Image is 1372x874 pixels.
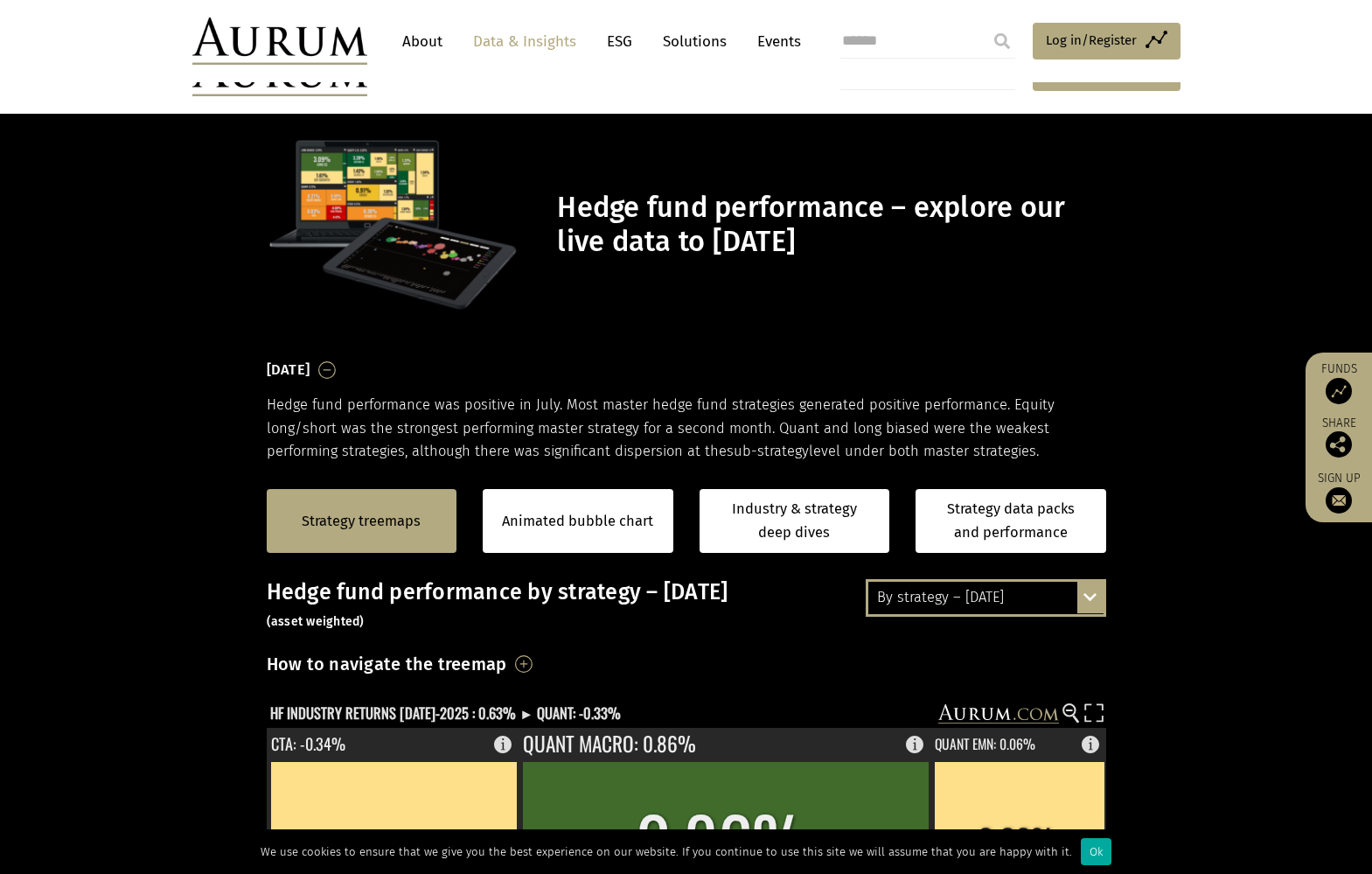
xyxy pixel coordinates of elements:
div: Share [1314,417,1363,458]
img: Sign up to our newsletter [1326,487,1352,514]
p: Hedge fund performance was positive in July. Most master hedge fund strategies generated positive... [267,394,1106,463]
img: Access Funds [1326,378,1352,404]
small: (asset weighted) [267,614,365,629]
h1: Hedge fund performance – explore our live data to [DATE] [557,191,1101,259]
span: Log in/Register [1046,30,1137,51]
a: Animated bubble chart [502,510,653,533]
a: Log in/Register [1033,23,1180,59]
input: Submit [985,24,1020,59]
div: Ok [1081,838,1111,865]
a: Industry & strategy deep dives [700,489,890,553]
div: By strategy – [DATE] [868,582,1104,613]
a: Strategy treemaps [302,510,421,533]
a: Solutions [654,25,735,58]
a: Data & Insights [464,25,585,58]
a: Sign up [1314,471,1363,514]
a: ESG [598,25,641,58]
a: Funds [1314,361,1363,404]
img: Share this post [1326,431,1352,458]
a: About [393,25,451,58]
span: sub-strategy [727,443,809,459]
h3: [DATE] [267,357,310,383]
h3: Hedge fund performance by strategy – [DATE] [267,579,1106,632]
a: Strategy data packs and performance [916,489,1106,553]
h3: How to navigate the treemap [267,649,507,679]
a: Events [749,25,801,58]
img: Aurum [192,17,367,65]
